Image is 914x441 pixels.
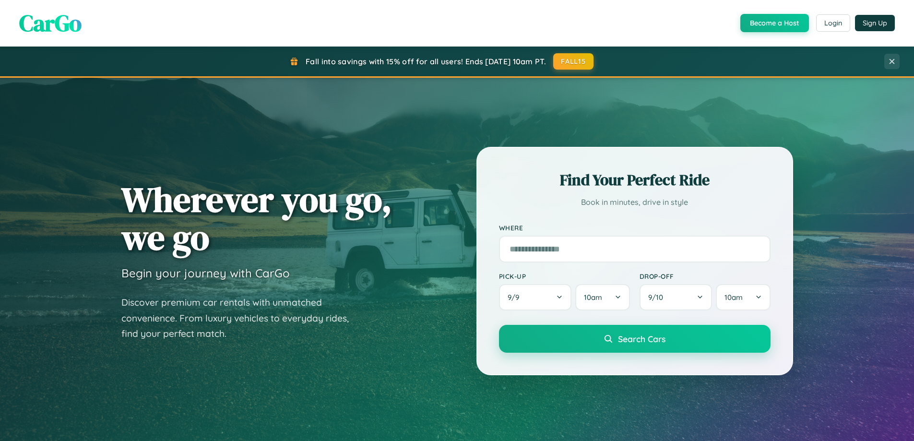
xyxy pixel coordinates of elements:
[855,15,895,31] button: Sign Up
[499,195,771,209] p: Book in minutes, drive in style
[499,224,771,232] label: Where
[553,53,594,70] button: FALL15
[508,293,524,302] span: 9 / 9
[640,284,712,310] button: 9/10
[499,284,572,310] button: 9/9
[121,266,290,280] h3: Begin your journey with CarGo
[575,284,629,310] button: 10am
[648,293,668,302] span: 9 / 10
[640,272,771,280] label: Drop-off
[816,14,850,32] button: Login
[499,169,771,191] h2: Find Your Perfect Ride
[121,295,361,342] p: Discover premium car rentals with unmatched convenience. From luxury vehicles to everyday rides, ...
[618,334,665,344] span: Search Cars
[724,293,743,302] span: 10am
[121,180,392,256] h1: Wherever you go, we go
[19,7,82,39] span: CarGo
[306,57,546,66] span: Fall into savings with 15% off for all users! Ends [DATE] 10am PT.
[499,325,771,353] button: Search Cars
[499,272,630,280] label: Pick-up
[716,284,770,310] button: 10am
[740,14,809,32] button: Become a Host
[584,293,602,302] span: 10am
